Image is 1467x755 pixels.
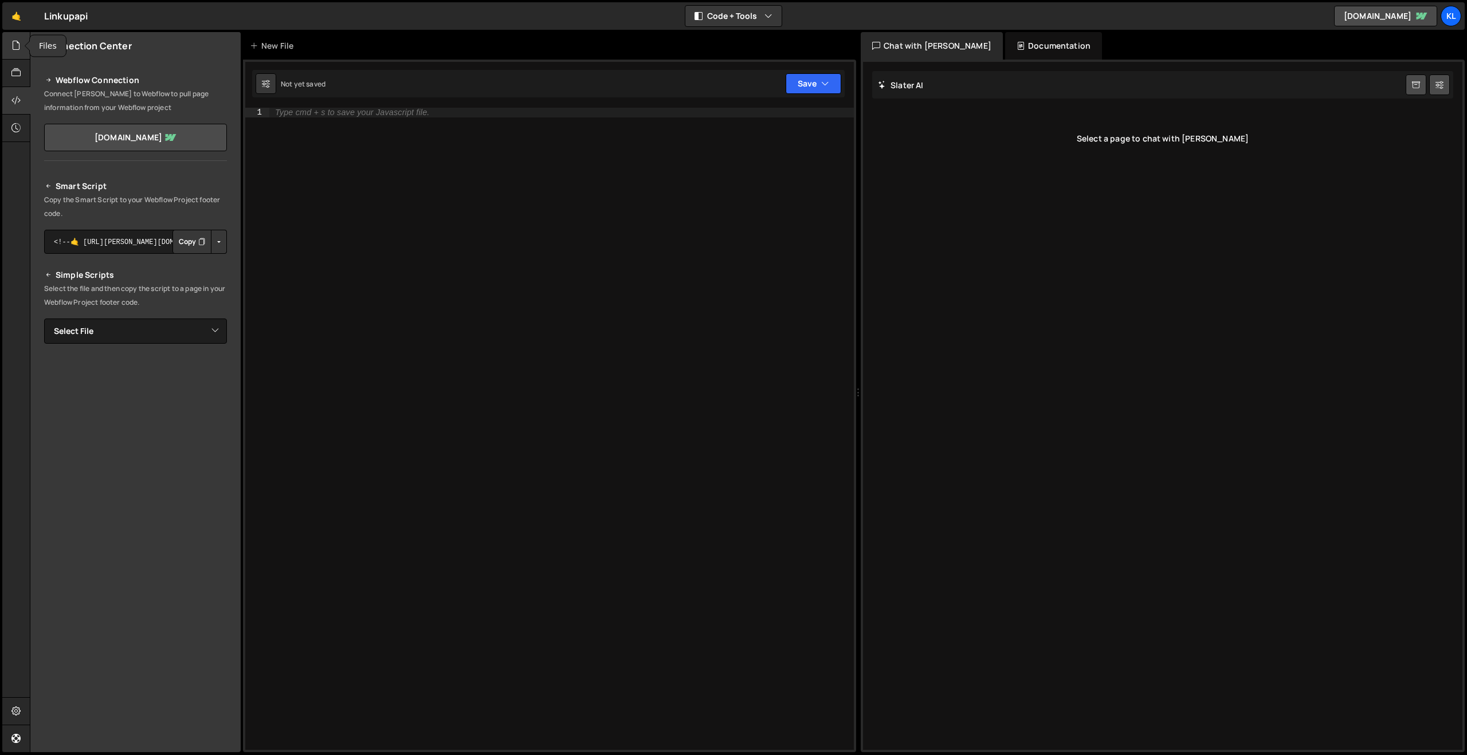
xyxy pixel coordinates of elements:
a: 🤙 [2,2,30,30]
button: Code + Tools [685,6,782,26]
a: [DOMAIN_NAME] [44,124,227,151]
div: Button group with nested dropdown [172,230,227,254]
h2: Slater AI [878,80,924,91]
div: 1 [245,108,269,117]
p: Copy the Smart Script to your Webflow Project footer code. [44,193,227,221]
div: Select a page to chat with [PERSON_NAME] [872,116,1453,162]
div: Linkupapi [44,9,88,23]
iframe: YouTube video player [44,473,228,576]
h2: Connection Center [44,40,132,52]
textarea: <!--🤙 [URL][PERSON_NAME][DOMAIN_NAME]> <script>document.addEventListener("DOMContentLoaded", func... [44,230,227,254]
h2: Smart Script [44,179,227,193]
button: Save [786,73,841,94]
div: Not yet saved [281,79,325,89]
div: Files [30,36,66,57]
h2: Webflow Connection [44,73,227,87]
p: Select the file and then copy the script to a page in your Webflow Project footer code. [44,282,227,309]
a: [DOMAIN_NAME] [1334,6,1437,26]
div: New File [250,40,298,52]
div: Documentation [1005,32,1102,60]
a: Kl [1441,6,1461,26]
div: Chat with [PERSON_NAME] [861,32,1003,60]
div: Type cmd + s to save your Javascript file. [275,108,429,117]
h2: Simple Scripts [44,268,227,282]
iframe: YouTube video player [44,363,228,466]
button: Copy [172,230,211,254]
p: Connect [PERSON_NAME] to Webflow to pull page information from your Webflow project [44,87,227,115]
